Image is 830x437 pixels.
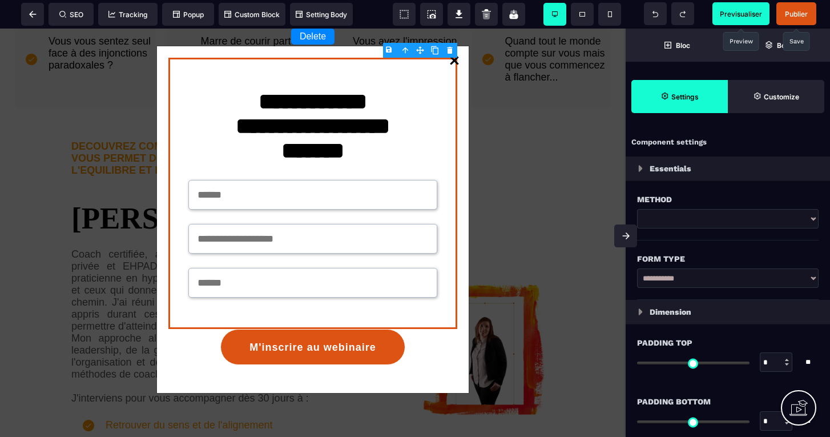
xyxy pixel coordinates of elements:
[108,10,147,19] span: Tracking
[728,80,824,113] span: Open Style Manager
[676,41,690,50] strong: Bloc
[393,3,416,26] span: View components
[720,10,762,18] span: Previsualiser
[637,252,819,266] div: Form Type
[712,2,769,25] span: Preview
[296,10,347,19] span: Setting Body
[173,10,204,19] span: Popup
[637,193,819,206] div: Method
[626,131,830,154] div: Component settings
[671,93,699,101] strong: Settings
[626,29,728,62] span: Open Blocks
[637,336,692,350] span: Padding Top
[728,29,830,62] span: Open Layer Manager
[650,162,691,175] p: Essentials
[777,41,793,50] strong: Body
[443,21,466,46] a: Close
[220,300,405,336] button: M'inscrire au webinaire
[59,10,83,19] span: SEO
[637,395,711,408] span: Padding Bottom
[785,10,808,18] span: Publier
[631,80,728,113] span: Settings
[420,3,443,26] span: Screenshot
[224,10,280,19] span: Custom Block
[650,305,691,319] p: Dimension
[638,165,643,172] img: loading
[638,308,643,315] img: loading
[764,93,799,101] strong: Customize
